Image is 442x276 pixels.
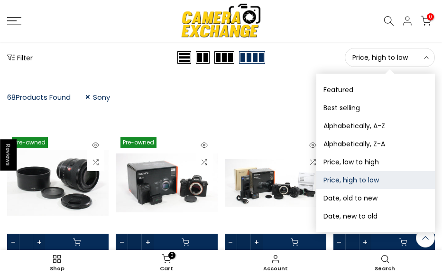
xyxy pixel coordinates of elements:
[2,252,112,274] a: Shop
[427,13,434,20] span: 0
[316,171,435,189] button: Price, high to low
[168,252,175,259] span: 0
[335,266,435,271] span: Search
[316,117,435,135] button: Alphabetically, A-Z
[345,48,435,67] button: Price, high to low
[421,16,431,26] a: 0
[316,153,435,171] button: Price, low to high
[316,189,435,207] button: Date, old to new
[85,91,110,104] a: Sony
[221,252,331,274] a: Account
[112,252,221,274] a: 0 Cart
[316,207,435,225] button: Date, new to old
[226,266,326,271] span: Account
[117,266,217,271] span: Cart
[316,81,435,99] button: Featured
[352,53,427,62] span: Price, high to low
[7,53,33,62] button: Show filters
[316,99,435,117] button: Best selling
[416,228,435,247] a: Back to the top
[331,252,440,274] a: Search
[7,92,16,102] span: 68
[316,135,435,153] button: Alphabetically, Z-A
[7,91,78,104] div: Products Found
[7,266,107,271] span: Shop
